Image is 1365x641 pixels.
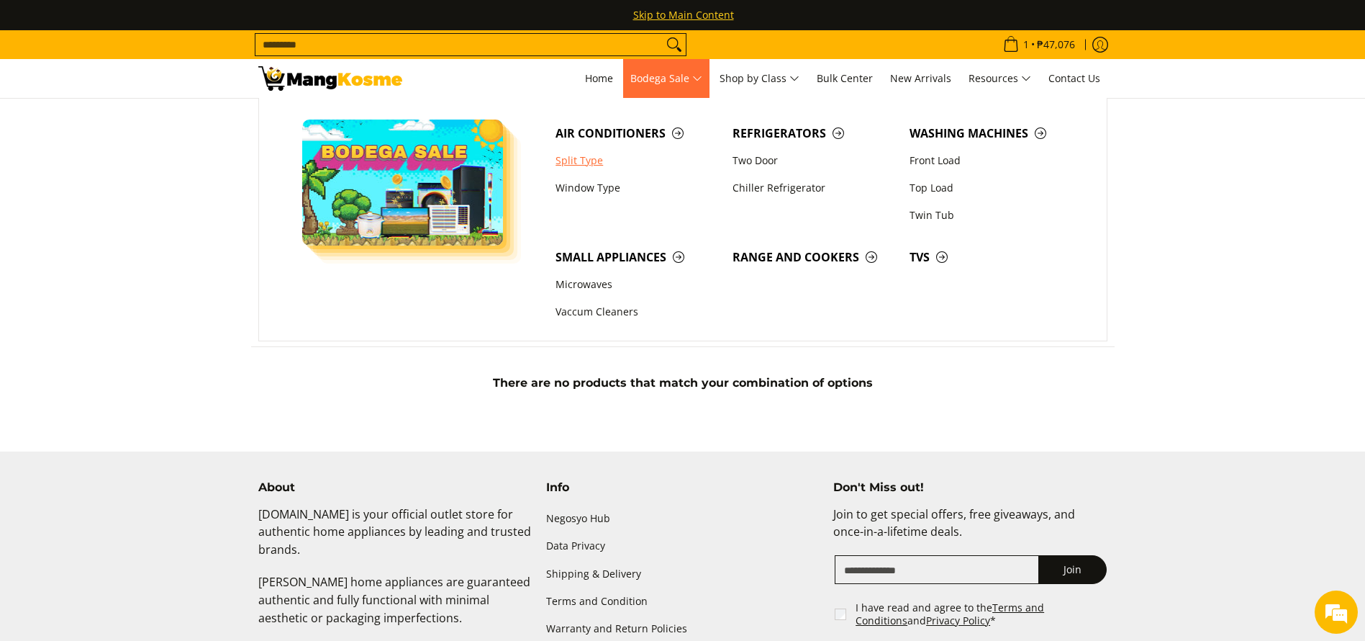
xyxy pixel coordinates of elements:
[555,248,718,266] span: Small Appliances
[83,181,199,327] span: We're online!
[302,120,504,246] img: Bodega Sale
[75,81,242,99] div: Chat with us now
[810,59,880,98] a: Bulk Center
[663,34,686,55] button: Search
[725,174,902,202] a: Chiller Refrigerator
[992,30,1086,59] a: Cart
[720,70,799,88] span: Shop by Class
[902,120,1079,147] a: Washing Machines
[546,506,820,533] a: Negosyo Hub
[623,59,709,98] a: Bodega Sale
[1038,555,1107,584] button: Join
[1086,30,1115,59] a: Log in
[546,588,820,615] a: Terms and Condition
[969,70,1031,88] span: Resources
[251,30,1115,59] ul: Customer Navigation
[585,71,613,85] span: Home
[902,147,1079,174] a: Front Load
[725,243,902,271] a: Range and Cookers
[417,59,1107,98] nav: Main Menu
[258,573,532,641] p: [PERSON_NAME] home appliances are guaranteed authentic and fully functional with minimal aestheti...
[546,533,820,560] a: Data Privacy
[833,506,1107,556] p: Join to get special offers, free giveaways, and once-in-a-lifetime deals.
[725,147,902,174] a: Two Door
[890,71,951,85] span: New Arrivals
[251,376,1115,390] h5: There are no products that match your combination of options
[548,120,725,147] a: Air Conditioners
[733,125,895,143] span: Refrigerators
[630,70,702,88] span: Bodega Sale
[817,71,873,85] span: Bulk Center
[910,125,1072,143] span: Washing Machines
[910,248,1072,266] span: TVs
[548,272,725,299] a: Microwaves
[236,7,271,42] div: Minimize live chat window
[548,299,725,326] a: Vaccum Cleaners
[258,480,532,495] h4: About
[883,59,958,98] a: New Arrivals
[856,601,1044,627] a: Terms and Conditions
[578,59,620,98] a: Home
[258,66,402,91] img: Class C Home &amp; Business Appliances: Up to 70% Off l Mang Kosme
[1035,40,1077,50] span: ₱47,076
[725,120,902,147] a: Refrigerators
[961,59,1038,98] a: Resources
[926,614,990,627] a: Privacy Policy
[546,480,820,495] h4: Info
[856,601,1108,627] label: I have read and agree to the and *
[833,480,1107,495] h4: Don't Miss out!
[548,147,725,174] a: Split Type
[999,37,1079,53] span: •
[7,393,274,444] textarea: Type your message and hit 'Enter'
[548,174,725,202] a: Window Type
[555,125,718,143] span: Air Conditioners
[258,506,532,573] p: [DOMAIN_NAME] is your official outlet store for authentic home appliances by leading and trusted ...
[546,560,820,588] a: Shipping & Delivery
[902,174,1079,202] a: Top Load
[712,59,807,98] a: Shop by Class
[1048,71,1100,85] span: Contact Us
[902,202,1079,229] a: Twin Tub
[1041,59,1107,98] a: Contact Us
[733,248,895,266] span: Range and Cookers
[902,243,1079,271] a: TVs
[548,243,725,271] a: Small Appliances
[1021,40,1031,50] span: 1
